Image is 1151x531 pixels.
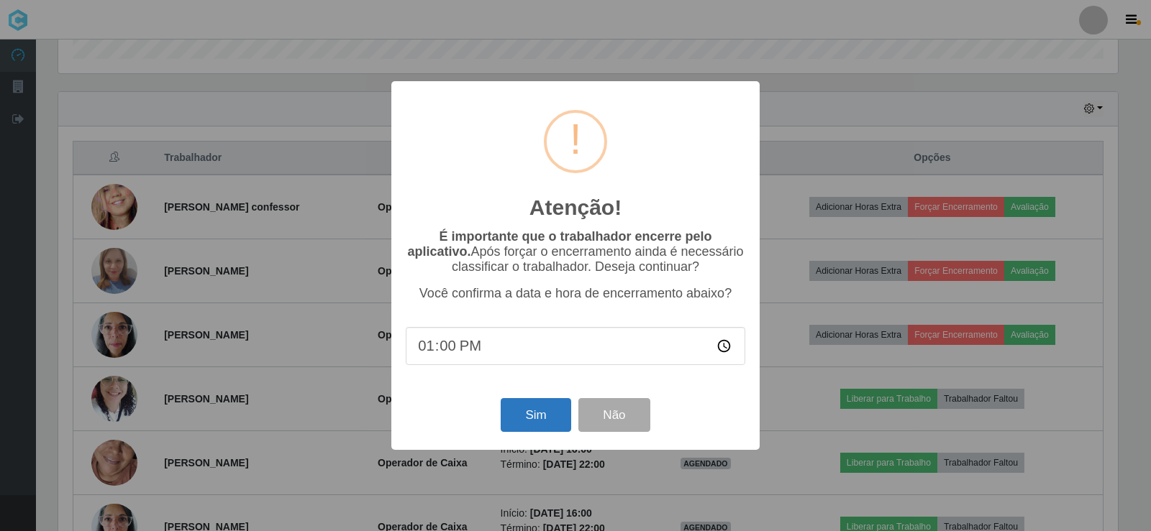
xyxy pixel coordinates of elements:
[407,229,711,259] b: É importante que o trabalhador encerre pelo aplicativo.
[406,229,745,274] p: Após forçar o encerramento ainda é necessário classificar o trabalhador. Deseja continuar?
[578,398,650,432] button: Não
[529,195,622,221] h2: Atenção!
[501,398,570,432] button: Sim
[406,286,745,301] p: Você confirma a data e hora de encerramento abaixo?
